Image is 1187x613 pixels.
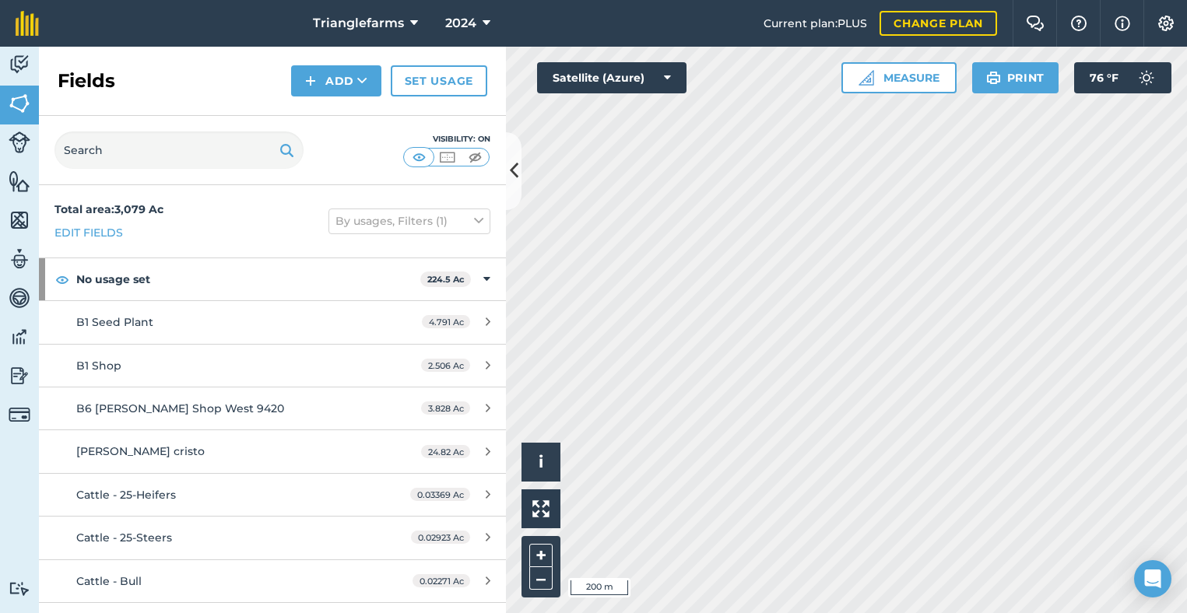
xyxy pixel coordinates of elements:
[422,315,470,328] span: 4.791 Ac
[539,452,543,471] span: i
[9,53,30,76] img: svg+xml;base64,PD94bWwgdmVyc2lvbj0iMS4wIiBlbmNvZGluZz0idXRmLTgiPz4KPCEtLSBHZW5lcmF0b3I6IEFkb2JlIE...
[972,62,1059,93] button: Print
[764,15,867,32] span: Current plan : PLUS
[76,401,284,415] span: B6 [PERSON_NAME] Shop West 9420
[58,68,115,93] h2: Fields
[1157,16,1175,31] img: A cog icon
[279,141,294,159] img: svg+xml;base64,PHN2ZyB4bWxucz0iaHR0cDovL3d3dy53My5vcmcvMjAwMC9zdmciIHdpZHRoPSIxOSIgaGVpZ2h0PSIyNC...
[1115,14,1130,33] img: svg+xml;base64,PHN2ZyB4bWxucz0iaHR0cDovL3d3dy53My5vcmcvMjAwMC9zdmciIHdpZHRoPSIxNyIgaGVpZ2h0PSIxNy...
[76,258,420,300] strong: No usage set
[9,581,30,596] img: svg+xml;base64,PD94bWwgdmVyc2lvbj0iMS4wIiBlbmNvZGluZz0idXRmLTgiPz4KPCEtLSBHZW5lcmF0b3I6IEFkb2JlIE...
[1134,560,1171,597] div: Open Intercom Messenger
[39,560,506,602] a: Cattle - Bull0.02271 Ac
[1090,62,1119,93] span: 76 ° F
[532,500,550,517] img: Four arrows, one pointing top left, one top right, one bottom right and the last bottom left
[1026,16,1045,31] img: Two speech bubbles overlapping with the left bubble in the forefront
[427,274,465,285] strong: 224.5 Ac
[9,170,30,193] img: svg+xml;base64,PHN2ZyB4bWxucz0iaHR0cDovL3d3dy53My5vcmcvMjAwMC9zdmciIHdpZHRoPSI1NiIgaGVpZ2h0PSI2MC...
[1074,62,1171,93] button: 76 °F
[55,270,69,289] img: svg+xml;base64,PHN2ZyB4bWxucz0iaHR0cDovL3d3dy53My5vcmcvMjAwMC9zdmciIHdpZHRoPSIxOCIgaGVpZ2h0PSIyNC...
[421,445,470,458] span: 24.82 Ac
[465,149,485,165] img: svg+xml;base64,PHN2ZyB4bWxucz0iaHR0cDovL3d3dy53My5vcmcvMjAwMC9zdmciIHdpZHRoPSI1MCIgaGVpZ2h0PSI0MC...
[9,131,30,153] img: svg+xml;base64,PD94bWwgdmVyc2lvbj0iMS4wIiBlbmNvZGluZz0idXRmLTgiPz4KPCEtLSBHZW5lcmF0b3I6IEFkb2JlIE...
[54,131,304,169] input: Search
[421,401,470,415] span: 3.828 Ac
[76,315,153,329] span: B1 Seed Plant
[291,65,381,96] button: Add
[391,65,487,96] a: Set usage
[9,208,30,232] img: svg+xml;base64,PHN2ZyB4bWxucz0iaHR0cDovL3d3dy53My5vcmcvMjAwMC9zdmciIHdpZHRoPSI1NiIgaGVpZ2h0PSI2MC...
[9,325,30,349] img: svg+xml;base64,PD94bWwgdmVyc2lvbj0iMS4wIiBlbmNvZGluZz0idXRmLTgiPz4KPCEtLSBHZW5lcmF0b3I6IEFkb2JlIE...
[76,574,142,588] span: Cattle - Bull
[313,14,404,33] span: Trianglefarms
[537,62,687,93] button: Satellite (Azure)
[76,531,172,545] span: Cattle - 25-Steers
[39,387,506,429] a: B6 [PERSON_NAME] Shop West 94203.828 Ac
[76,359,121,373] span: B1 Shop
[39,258,506,300] div: No usage set224.5 Ac
[529,544,553,567] button: +
[9,404,30,426] img: svg+xml;base64,PD94bWwgdmVyc2lvbj0iMS4wIiBlbmNvZGluZz0idXRmLTgiPz4KPCEtLSBHZW5lcmF0b3I6IEFkb2JlIE...
[9,364,30,387] img: svg+xml;base64,PD94bWwgdmVyc2lvbj0iMS4wIiBlbmNvZGluZz0idXRmLTgiPz4KPCEtLSBHZW5lcmF0b3I6IEFkb2JlIE...
[54,202,163,216] strong: Total area : 3,079 Ac
[305,72,316,90] img: svg+xml;base64,PHN2ZyB4bWxucz0iaHR0cDovL3d3dy53My5vcmcvMjAwMC9zdmciIHdpZHRoPSIxNCIgaGVpZ2h0PSIyNC...
[9,247,30,271] img: svg+xml;base64,PD94bWwgdmVyc2lvbj0iMS4wIiBlbmNvZGluZz0idXRmLTgiPz4KPCEtLSBHZW5lcmF0b3I6IEFkb2JlIE...
[859,70,874,86] img: Ruler icon
[403,133,490,145] div: Visibility: On
[1131,62,1162,93] img: svg+xml;base64,PD94bWwgdmVyc2lvbj0iMS4wIiBlbmNvZGluZz0idXRmLTgiPz4KPCEtLSBHZW5lcmF0b3I6IEFkb2JlIE...
[880,11,997,36] a: Change plan
[522,443,560,482] button: i
[39,345,506,387] a: B1 Shop2.506 Ac
[328,208,490,233] button: By usages, Filters (1)
[39,301,506,343] a: B1 Seed Plant4.791 Ac
[445,14,476,33] span: 2024
[76,488,176,502] span: Cattle - 25-Heifers
[76,444,205,458] span: [PERSON_NAME] cristo
[54,224,123,241] a: Edit fields
[9,286,30,310] img: svg+xml;base64,PD94bWwgdmVyc2lvbj0iMS4wIiBlbmNvZGluZz0idXRmLTgiPz4KPCEtLSBHZW5lcmF0b3I6IEFkb2JlIE...
[410,488,470,501] span: 0.03369 Ac
[413,574,470,587] span: 0.02271 Ac
[16,11,39,36] img: fieldmargin Logo
[421,359,470,372] span: 2.506 Ac
[39,474,506,516] a: Cattle - 25-Heifers0.03369 Ac
[409,149,429,165] img: svg+xml;base64,PHN2ZyB4bWxucz0iaHR0cDovL3d3dy53My5vcmcvMjAwMC9zdmciIHdpZHRoPSI1MCIgaGVpZ2h0PSI0MC...
[986,68,1001,87] img: svg+xml;base64,PHN2ZyB4bWxucz0iaHR0cDovL3d3dy53My5vcmcvMjAwMC9zdmciIHdpZHRoPSIxOSIgaGVpZ2h0PSIyNC...
[9,92,30,115] img: svg+xml;base64,PHN2ZyB4bWxucz0iaHR0cDovL3d3dy53My5vcmcvMjAwMC9zdmciIHdpZHRoPSI1NiIgaGVpZ2h0PSI2MC...
[437,149,457,165] img: svg+xml;base64,PHN2ZyB4bWxucz0iaHR0cDovL3d3dy53My5vcmcvMjAwMC9zdmciIHdpZHRoPSI1MCIgaGVpZ2h0PSI0MC...
[39,430,506,472] a: [PERSON_NAME] cristo24.82 Ac
[841,62,957,93] button: Measure
[1069,16,1088,31] img: A question mark icon
[411,531,470,544] span: 0.02923 Ac
[529,567,553,590] button: –
[39,517,506,559] a: Cattle - 25-Steers0.02923 Ac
